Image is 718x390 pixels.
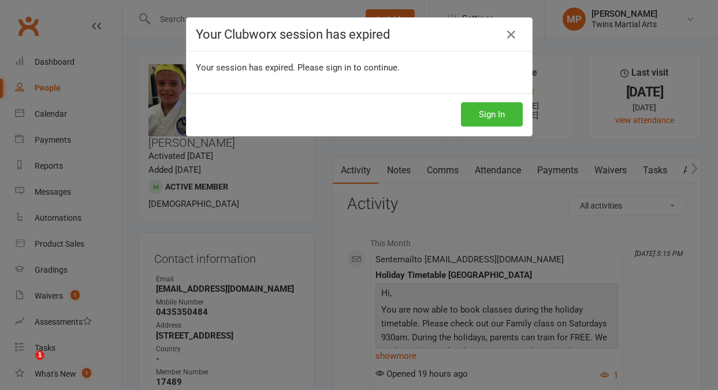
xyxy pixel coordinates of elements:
[502,25,520,44] a: Close
[196,27,523,42] h4: Your Clubworx session has expired
[461,102,523,127] button: Sign In
[35,351,44,360] span: 1
[196,62,400,73] span: Your session has expired. Please sign in to continue.
[12,351,39,378] iframe: Intercom live chat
